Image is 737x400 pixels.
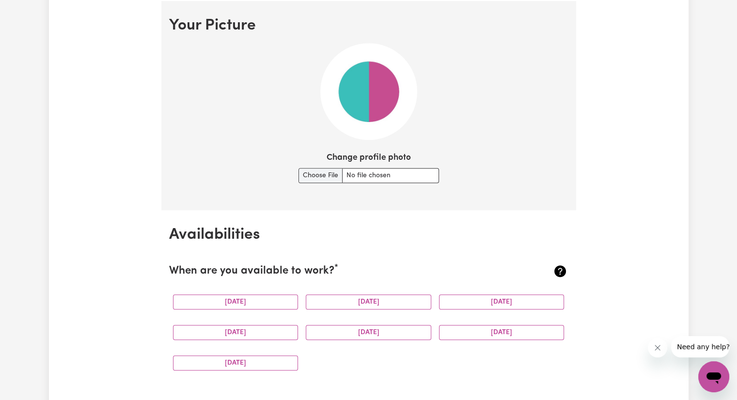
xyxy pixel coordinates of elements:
[169,226,568,244] h2: Availabilities
[327,152,411,164] label: Change profile photo
[671,336,729,357] iframe: Message from company
[173,325,298,340] button: [DATE]
[320,43,417,140] img: Your default profile image
[698,361,729,392] iframe: Button to launch messaging window
[439,325,565,340] button: [DATE]
[6,7,59,15] span: Need any help?
[173,294,298,309] button: [DATE]
[169,16,568,35] h2: Your Picture
[306,294,431,309] button: [DATE]
[169,265,502,278] h2: When are you available to work?
[306,325,431,340] button: [DATE]
[648,338,667,357] iframe: Close message
[439,294,565,309] button: [DATE]
[173,355,298,370] button: [DATE]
